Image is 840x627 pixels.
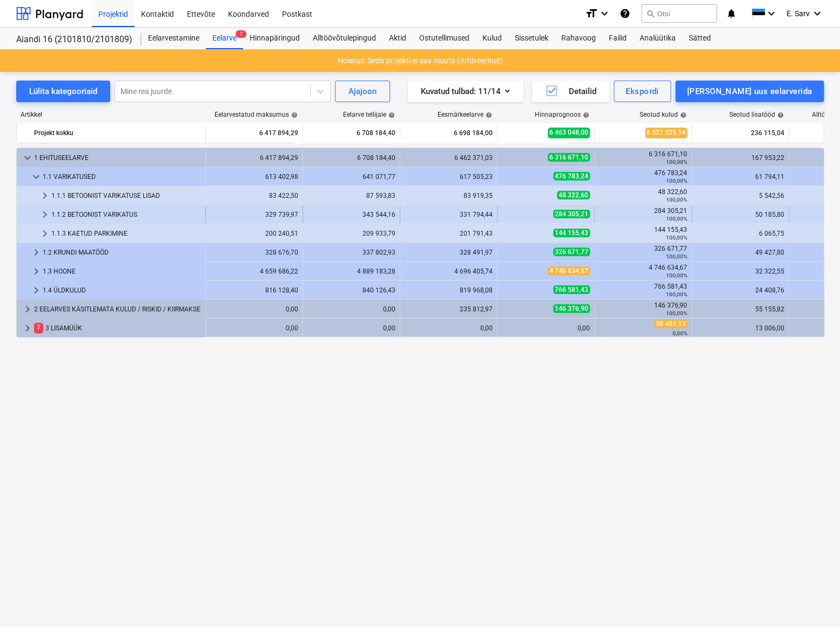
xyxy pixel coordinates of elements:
div: 0,00 [307,305,395,313]
div: 343 544,16 [307,211,395,218]
div: 6 462 371,03 [405,154,493,162]
span: keyboard_arrow_right [30,246,43,259]
span: 58 481,13 [654,319,687,328]
span: keyboard_arrow_right [38,208,51,221]
a: Eelarvestamine [142,28,206,49]
div: 6 316 671,10 [599,150,687,165]
span: keyboard_arrow_down [21,151,34,164]
i: keyboard_arrow_down [811,7,824,20]
div: 1.4 ÜLDKULUD [43,282,201,299]
div: 6 698 184,00 [405,124,493,142]
small: 100,00% [666,216,687,222]
span: 766 581,43 [553,285,590,294]
span: help [483,112,492,118]
div: Alltöövõtulepingud [306,28,382,49]
div: Seotud kulud [640,111,687,118]
span: 6 521 529,14 [645,128,687,138]
button: Detailid [532,81,609,102]
div: 1.1.3 KAETUD PARKIMINE [51,225,201,242]
span: 6 316 671,10 [548,153,590,162]
span: help [581,112,589,118]
div: 13 006,00 [696,324,784,332]
div: 146 376,90 [599,302,687,317]
div: 61 794,11 [696,173,784,181]
span: help [289,112,298,118]
div: 236 115,04 [696,124,784,142]
small: 100,00% [666,254,687,259]
div: 819 968,08 [405,286,493,294]
button: Kuvatud tulbad:11/14 [408,81,523,102]
i: keyboard_arrow_down [765,7,778,20]
small: 100,00% [666,159,687,165]
span: E. Sarv [787,9,810,18]
span: search [646,9,655,18]
i: keyboard_arrow_down [598,7,611,20]
div: 329 739,97 [210,211,298,218]
button: Otsi [641,4,717,23]
a: Failid [602,28,633,49]
div: [PERSON_NAME] uus eelarverida [687,84,812,98]
div: 201 791,43 [405,230,493,237]
span: keyboard_arrow_down [30,170,43,183]
span: keyboard_arrow_right [38,227,51,240]
div: 4 696 405,74 [405,268,493,275]
div: Detailid [545,84,596,98]
button: Lülita kategooriaid [16,81,110,102]
a: Hinnapäringud [243,28,306,49]
div: 1.2 KRUNDI MAATÖÖD [43,244,201,261]
div: 0,00 [307,324,395,332]
a: Kulud [476,28,508,49]
div: 6 417 894,29 [210,154,298,162]
div: 840 126,43 [307,286,395,294]
div: Lülita kategooriaid [29,84,97,98]
small: 0,00% [673,330,687,336]
small: 100,00% [666,310,687,316]
div: 1.1.1 BETOONIST VARIKATUSE LISAD [51,187,201,204]
small: 100,00% [666,178,687,184]
div: 1.3 HOONE [43,263,201,280]
div: 4 659 686,22 [210,268,298,275]
span: 476 783,24 [553,172,590,181]
div: Aiandi 16 (2101810/2101809) [16,34,129,45]
div: 328 491,97 [405,249,493,256]
div: 766 581,43 [599,283,687,298]
div: 50 185,80 [696,211,784,218]
div: 6 708 184,40 [307,154,395,162]
div: 48 322,60 [599,188,687,203]
div: Projekt kokku [34,124,201,142]
a: Aktid [382,28,413,49]
span: 4 746 634,67 [548,266,590,275]
span: 144 155,43 [553,229,590,237]
button: [PERSON_NAME] uus eelarverida [675,81,824,102]
span: keyboard_arrow_right [30,284,43,297]
div: 6 417 894,29 [210,124,298,142]
span: help [386,112,395,118]
p: Hoiatus: Seda projekti ei saa muuta (Arhiveeritud) [338,55,503,66]
div: 2 EELARVES KÄSITLEMATA KULUD / RISKID / KIIRMAKSE [34,301,201,318]
div: 200 240,51 [210,230,298,237]
div: 476 783,24 [599,169,687,184]
div: 6 708 184,40 [307,124,395,142]
a: Rahavoog [555,28,602,49]
div: 3 LISAMÜÜK [34,319,201,337]
span: 7 [236,30,246,38]
div: Eelarvestatud maksumus [214,111,298,118]
div: 55 155,82 [696,305,784,313]
div: 83 919,35 [405,192,493,199]
span: 7 [34,323,43,333]
div: 328 676,70 [210,249,298,256]
div: Ostutellimused [413,28,476,49]
div: 0,00 [405,324,493,332]
a: Analüütika [633,28,682,49]
iframe: Chat Widget [786,575,840,627]
div: 284 305,21 [599,207,687,222]
button: Ajajoon [335,81,390,102]
div: Kuvatud tulbad : 11/14 [421,84,510,98]
i: format_size [585,7,598,20]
